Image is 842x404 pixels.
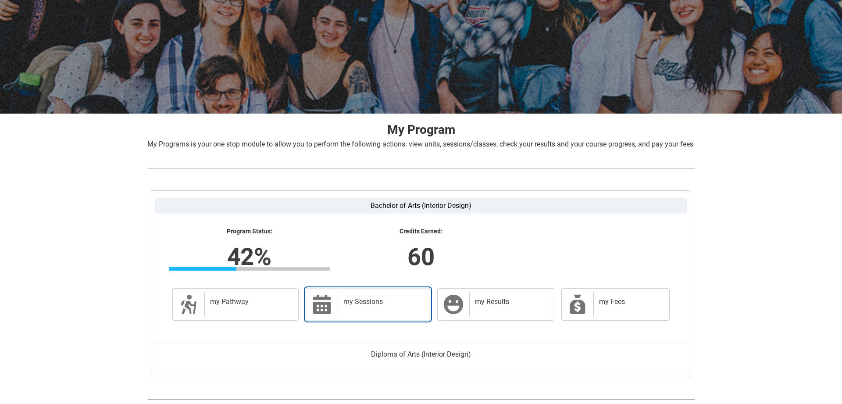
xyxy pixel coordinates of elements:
[169,228,330,236] lightning-formatted-text: Program Status:
[178,294,199,315] span: Description of icon when needed
[561,288,670,321] a: my Fees
[169,267,330,271] div: Progress Bar
[210,297,289,306] h2: my Pathway
[147,395,695,404] img: REDU_GREY_LINE
[343,297,421,306] h2: my Sessions
[306,288,430,321] a: my Sessions
[475,297,545,306] h2: my Results
[147,164,695,173] img: REDU_GREY_LINE
[340,228,501,236] lightning-formatted-text: Credits Earned:
[599,297,660,306] h2: my Fees
[112,239,386,275] lightning-formatted-number: 42%
[567,294,588,315] span: My Payments
[155,347,687,362] label: Diploma of Arts (Interior Design)
[147,140,693,148] span: My Programs is your one stop module to allow you to perform the following actions: view units, se...
[155,198,687,214] label: Bachelor of Arts (Interior Design)
[387,122,455,137] strong: My Program
[437,288,554,321] a: my Results
[284,239,558,275] lightning-formatted-number: 60
[172,288,299,321] a: my Pathway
